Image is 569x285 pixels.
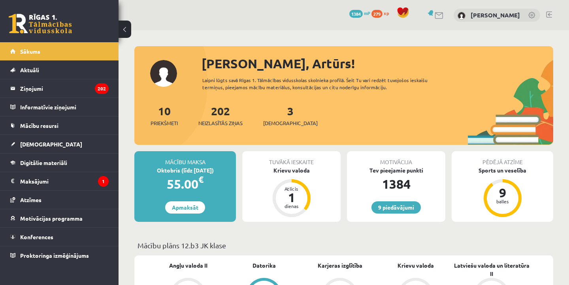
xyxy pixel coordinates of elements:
[280,191,303,204] div: 1
[263,119,318,127] span: [DEMOGRAPHIC_DATA]
[98,176,109,187] i: 1
[10,209,109,227] a: Motivācijas programma
[10,246,109,264] a: Proktoringa izmēģinājums
[242,151,341,166] div: Tuvākā ieskaite
[452,151,553,166] div: Pēdējā atzīme
[349,10,370,16] a: 1384 mP
[10,154,109,172] a: Digitālie materiāli
[151,104,178,127] a: 10Priekšmeti
[20,79,109,97] legend: Ziņojumi
[169,261,207,270] a: Angļu valoda II
[202,54,553,73] div: [PERSON_NAME], Artūrs!
[454,261,529,278] a: Latviešu valoda un literatūra II
[198,174,203,185] span: €
[20,98,109,116] legend: Informatīvie ziņojumi
[134,151,236,166] div: Mācību maksa
[10,172,109,190] a: Maksājumi1
[151,119,178,127] span: Priekšmeti
[10,98,109,116] a: Informatīvie ziņojumi
[10,42,109,60] a: Sākums
[280,204,303,208] div: dienas
[371,201,421,214] a: 9 piedāvājumi
[491,186,514,199] div: 9
[20,48,40,55] span: Sākums
[252,261,276,270] a: Datorika
[20,252,89,259] span: Proktoringa izmēģinājums
[242,166,341,174] div: Krievu valoda
[347,166,445,174] div: Tev pieejamie punkti
[452,166,553,218] a: Sports un veselība 9 balles
[20,215,83,222] span: Motivācijas programma
[20,196,41,203] span: Atzīmes
[371,10,393,16] a: 279 xp
[165,201,205,214] a: Apmaksāt
[10,135,109,153] a: [DEMOGRAPHIC_DATA]
[134,174,236,193] div: 55.00
[471,11,520,19] a: [PERSON_NAME]
[20,66,39,73] span: Aktuāli
[349,10,363,18] span: 1384
[20,122,58,129] span: Mācību resursi
[242,166,341,218] a: Krievu valoda Atlicis 1 dienas
[347,174,445,193] div: 1384
[347,151,445,166] div: Motivācija
[384,10,389,16] span: xp
[458,12,465,20] img: Artūrs Sloka
[20,159,67,166] span: Digitālie materiāli
[20,233,53,240] span: Konferences
[20,172,109,190] legend: Maksājumi
[134,166,236,174] div: Oktobris (līdz [DATE])
[138,240,550,251] p: Mācību plāns 12.b3 JK klase
[318,261,362,270] a: Karjeras izglītība
[10,228,109,246] a: Konferences
[198,119,243,127] span: Neizlasītās ziņas
[371,10,382,18] span: 279
[263,104,318,127] a: 3[DEMOGRAPHIC_DATA]
[202,77,454,91] div: Laipni lūgts savā Rīgas 1. Tālmācības vidusskolas skolnieka profilā. Šeit Tu vari redzēt tuvojošo...
[452,166,553,174] div: Sports un veselība
[10,79,109,97] a: Ziņojumi202
[95,83,109,94] i: 202
[280,186,303,191] div: Atlicis
[10,191,109,209] a: Atzīmes
[20,141,82,148] span: [DEMOGRAPHIC_DATA]
[364,10,370,16] span: mP
[10,61,109,79] a: Aktuāli
[198,104,243,127] a: 202Neizlasītās ziņas
[398,261,434,270] a: Krievu valoda
[9,14,72,34] a: Rīgas 1. Tālmācības vidusskola
[10,116,109,135] a: Mācību resursi
[491,199,514,204] div: balles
